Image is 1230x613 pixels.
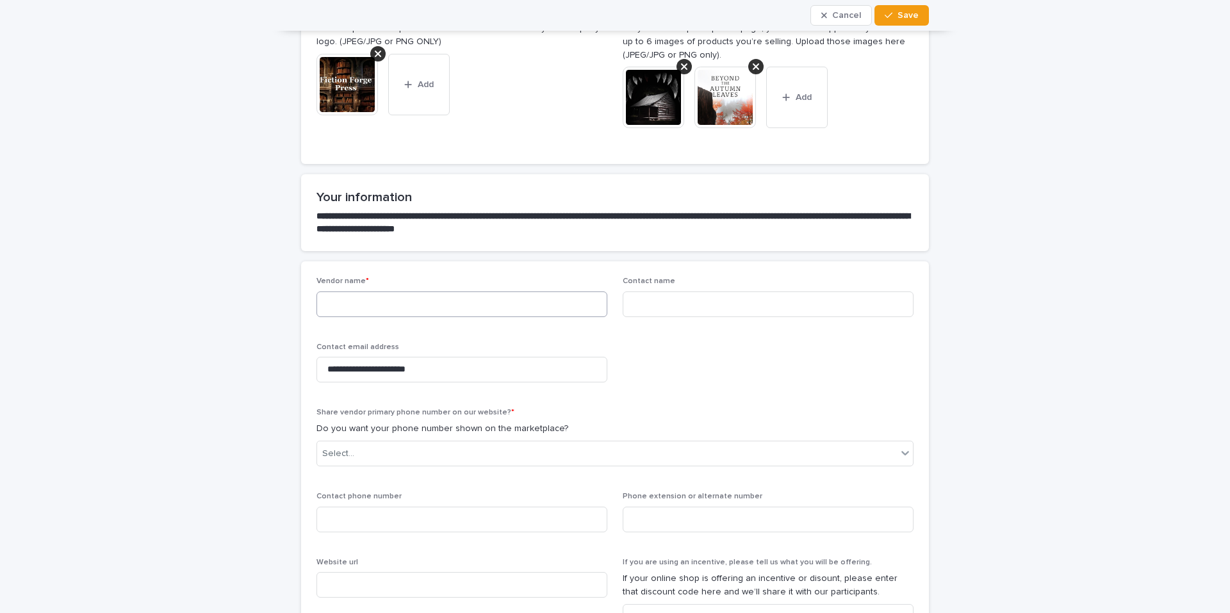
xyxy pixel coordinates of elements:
button: Add [766,67,828,128]
span: If you are using an incentive, please tell us what you will be offering. [623,559,872,566]
span: Add [796,93,812,102]
button: Save [874,5,929,26]
span: Cancel [832,11,861,20]
p: Do you want your phone number shown on the marketplace? [316,422,914,436]
h2: Your information [316,190,914,205]
span: Add [418,80,434,89]
span: Vendor name [316,277,369,285]
span: Contact name [623,277,675,285]
p: Please upload ONE photo that’s at least 1920x1080 or your company logo. (JPEG/JPG or PNG ONLY) [316,22,607,49]
span: Phone extension or alternate number [623,493,762,500]
button: Add [388,54,450,115]
p: If your online shop is offering an incentive or disount, please enter that discount code here and... [623,572,914,599]
span: Website url [316,559,358,566]
span: Contact phone number [316,493,402,500]
span: Share vendor primary phone number on our website? [316,409,514,416]
p: On your marketplace profile page, you have the opportunity to show up to 6 images of products you... [623,22,914,61]
span: Save [898,11,919,20]
button: Cancel [810,5,872,26]
div: Select... [322,447,354,461]
span: Contact email address [316,343,399,351]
